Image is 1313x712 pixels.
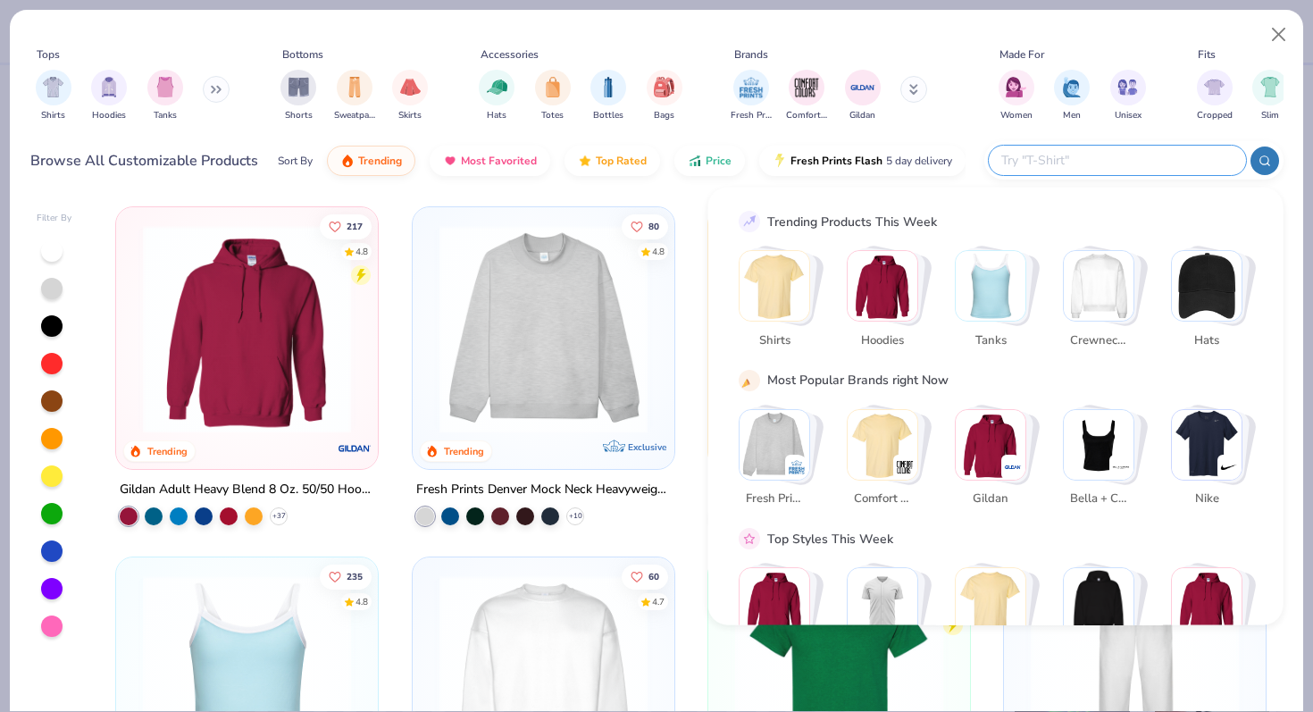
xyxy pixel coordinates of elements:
[773,154,787,168] img: flash.gif
[338,431,373,466] img: Gildan logo
[955,567,1037,674] button: Stack Card Button Athleisure
[91,70,127,122] div: filter for Hoodies
[745,490,803,508] span: Fresh Prints
[849,109,875,122] span: Gildan
[327,146,415,176] button: Trending
[654,77,673,97] img: Bags Image
[1252,70,1288,122] button: filter button
[479,70,514,122] div: filter for Hats
[1171,250,1253,356] button: Stack Card Button Hats
[790,154,882,168] span: Fresh Prints Flash
[1006,77,1026,97] img: Women Image
[648,222,658,230] span: 80
[443,154,457,168] img: most_fav.gif
[848,409,917,479] img: Comfort Colors
[280,70,316,122] div: filter for Shorts
[999,150,1234,171] input: Try "T-Shirt"
[416,479,671,501] div: Fresh Prints Denver Mock Neck Heavyweight Sweatshirt
[568,511,581,522] span: + 10
[1063,567,1145,674] button: Stack Card Button Preppy
[398,109,422,122] span: Skirts
[651,245,664,258] div: 4.8
[347,222,363,230] span: 217
[786,70,827,122] button: filter button
[731,70,772,122] div: filter for Fresh Prints
[590,70,626,122] div: filter for Bottles
[43,77,63,97] img: Shirts Image
[849,74,876,101] img: Gildan Image
[739,567,821,674] button: Stack Card Button Classic
[1004,457,1022,475] img: Gildan
[628,441,666,453] span: Exclusive
[961,490,1019,508] span: Gildan
[647,70,682,122] button: filter button
[740,251,809,321] img: Shirts
[120,479,374,501] div: Gildan Adult Heavy Blend 8 Oz. 50/50 Hooded Sweatshirt
[400,77,421,97] img: Skirts Image
[845,70,881,122] button: filter button
[1197,70,1233,122] button: filter button
[741,531,757,547] img: pink_star.gif
[1172,409,1242,479] img: Nike
[320,214,372,239] button: Like
[767,212,937,230] div: Trending Products This Week
[487,77,507,97] img: Hats Image
[1063,250,1145,356] button: Stack Card Button Crewnecks
[1064,251,1133,321] img: Crewnecks
[847,408,929,515] button: Stack Card Button Comfort Colors
[461,154,537,168] span: Most Favorited
[955,408,1037,515] button: Stack Card Button Gildan
[1054,70,1090,122] button: filter button
[1197,109,1233,122] span: Cropped
[767,371,949,390] div: Most Popular Brands right Now
[999,46,1044,63] div: Made For
[334,70,375,122] div: filter for Sweatpants
[1198,46,1216,63] div: Fits
[845,70,881,122] div: filter for Gildan
[853,331,911,349] span: Hoodies
[1064,409,1133,479] img: Bella + Canvas
[36,70,71,122] button: filter button
[648,573,658,582] span: 60
[740,409,809,479] img: Fresh Prints
[590,70,626,122] button: filter button
[41,109,65,122] span: Shirts
[706,154,732,168] span: Price
[1069,490,1127,508] span: Bella + Canvas
[1062,77,1082,97] img: Men Image
[731,109,772,122] span: Fresh Prints
[654,109,674,122] span: Bags
[1177,331,1235,349] span: Hats
[1172,251,1242,321] img: Hats
[99,77,119,97] img: Hoodies Image
[767,529,893,548] div: Top Styles This Week
[759,146,966,176] button: Fresh Prints Flash5 day delivery
[745,331,803,349] span: Shirts
[320,565,372,590] button: Like
[1112,457,1130,475] img: Bella + Canvas
[535,70,571,122] div: filter for Totes
[1220,457,1238,475] img: Nike
[155,77,175,97] img: Tanks Image
[355,596,368,609] div: 4.8
[289,77,309,97] img: Shorts Image
[853,490,911,508] span: Comfort Colors
[1260,77,1280,97] img: Slim Image
[37,46,60,63] div: Tops
[886,151,952,172] span: 5 day delivery
[647,70,682,122] div: filter for Bags
[1177,490,1235,508] span: Nike
[1054,70,1090,122] div: filter for Men
[392,70,428,122] button: filter button
[1261,109,1279,122] span: Slim
[1063,109,1081,122] span: Men
[1262,18,1296,52] button: Close
[535,70,571,122] button: filter button
[30,150,258,172] div: Browse All Customizable Products
[738,74,765,101] img: Fresh Prints Image
[392,70,428,122] div: filter for Skirts
[92,109,126,122] span: Hoodies
[543,77,563,97] img: Totes Image
[282,46,323,63] div: Bottoms
[786,70,827,122] div: filter for Comfort Colors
